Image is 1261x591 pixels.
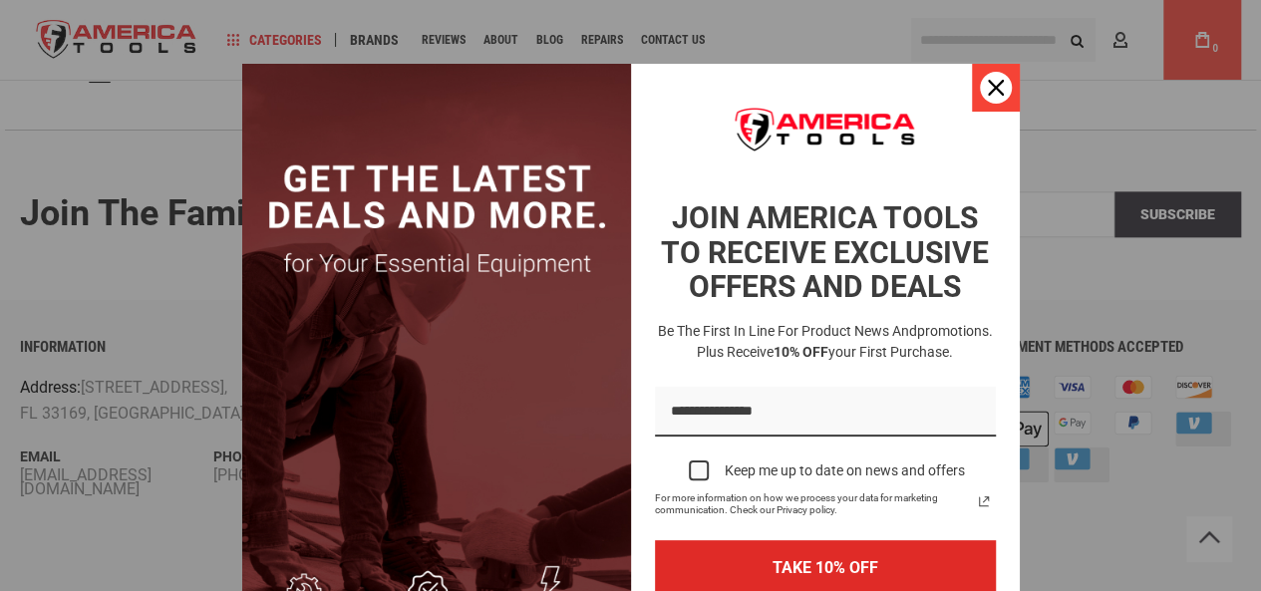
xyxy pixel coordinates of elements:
[972,64,1020,112] button: Close
[661,200,989,304] strong: JOIN AMERICA TOOLS TO RECEIVE EXCLUSIVE OFFERS AND DEALS
[988,80,1004,96] svg: close icon
[972,489,996,513] svg: link icon
[655,492,972,516] span: For more information on how we process your data for marketing communication. Check our Privacy p...
[651,321,1000,363] h3: Be the first in line for product news and
[972,489,996,513] a: Read our Privacy Policy
[774,344,828,360] strong: 10% OFF
[655,387,996,438] input: Email field
[697,323,993,360] span: promotions. Plus receive your first purchase.
[725,462,965,479] div: Keep me up to date on news and offers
